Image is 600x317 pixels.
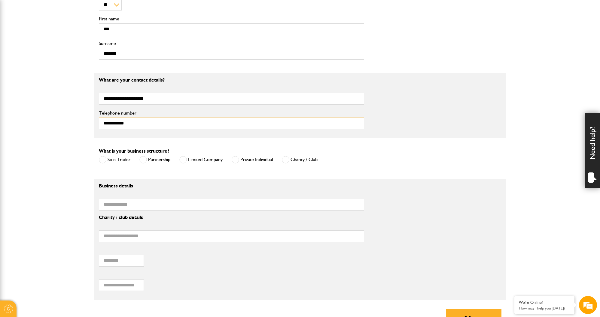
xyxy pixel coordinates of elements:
[99,149,169,154] label: What is your business structure?
[99,215,364,220] p: Charity / club details
[8,73,110,86] input: Enter your email address
[8,109,110,180] textarea: Type your message and hit 'Enter'
[282,156,318,163] label: Charity / Club
[99,111,364,115] label: Telephone number
[31,34,101,41] div: Chat with us now
[99,156,130,163] label: Sole Trader
[99,3,113,17] div: Minimize live chat window
[585,113,600,188] div: Need help?
[99,184,364,188] p: Business details
[139,156,170,163] label: Partnership
[8,55,110,69] input: Enter your last name
[10,33,25,42] img: d_20077148190_company_1631870298795_20077148190
[99,16,364,21] label: First name
[99,78,364,82] p: What are your contact details?
[82,185,109,193] em: Start Chat
[179,156,223,163] label: Limited Company
[99,41,364,46] label: Surname
[519,306,570,310] p: How may I help you today?
[232,156,273,163] label: Private Individual
[519,300,570,305] div: We're Online!
[8,91,110,104] input: Enter your phone number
